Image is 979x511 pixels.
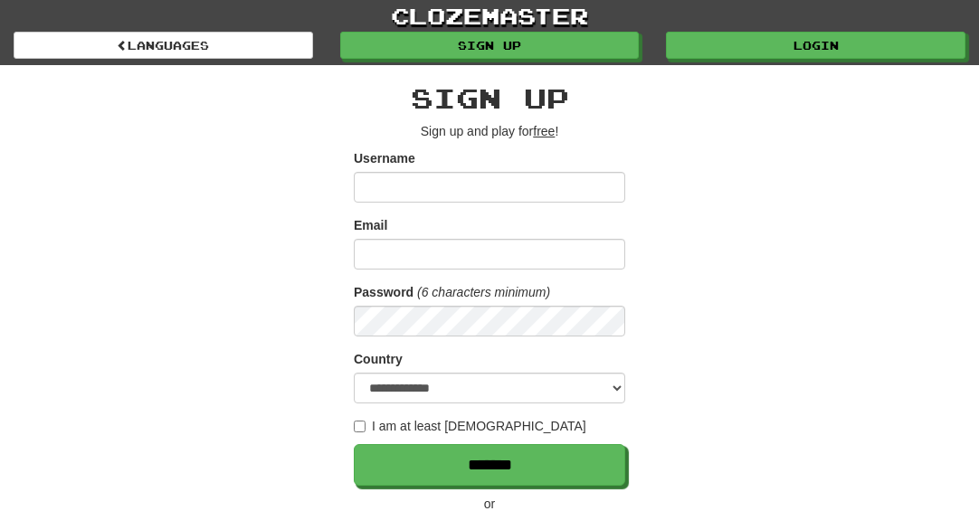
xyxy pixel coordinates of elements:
[354,417,586,435] label: I am at least [DEMOGRAPHIC_DATA]
[354,83,625,113] h2: Sign up
[533,124,555,138] u: free
[354,283,413,301] label: Password
[417,285,550,299] em: (6 characters minimum)
[354,421,366,432] input: I am at least [DEMOGRAPHIC_DATA]
[354,216,387,234] label: Email
[354,122,625,140] p: Sign up and play for !
[14,32,313,59] a: Languages
[666,32,965,59] a: Login
[354,149,415,167] label: Username
[354,350,403,368] label: Country
[340,32,640,59] a: Sign up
